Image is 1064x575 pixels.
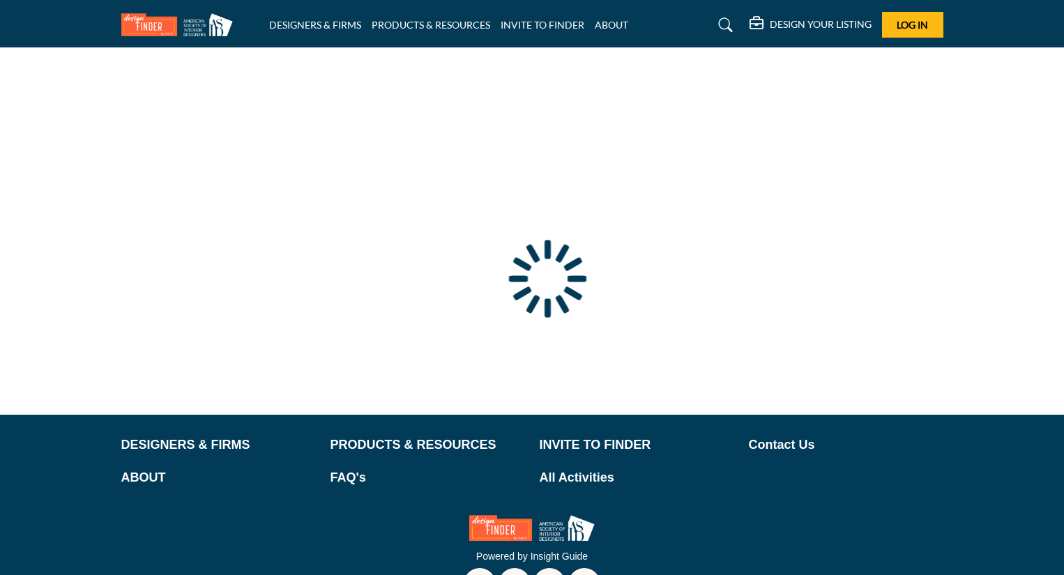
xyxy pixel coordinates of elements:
[121,468,316,487] a: ABOUT
[121,13,240,36] img: Site Logo
[330,468,525,487] a: FAQ's
[540,468,734,487] a: All Activities
[882,12,943,38] button: Log In
[540,436,734,454] a: INVITE TO FINDER
[501,19,584,31] a: INVITE TO FINDER
[770,18,872,31] h5: DESIGN YOUR LISTING
[749,436,943,454] a: Contact Us
[269,19,361,31] a: DESIGNERS & FIRMS
[897,19,928,31] span: Log In
[469,515,595,541] img: No Site Logo
[330,436,525,454] a: PRODUCTS & RESOURCES
[595,19,628,31] a: ABOUT
[372,19,490,31] a: PRODUCTS & RESOURCES
[121,436,316,454] a: DESIGNERS & FIRMS
[476,551,588,562] a: Powered by Insight Guide
[705,14,742,36] a: Search
[750,17,872,33] div: DESIGN YOUR LISTING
